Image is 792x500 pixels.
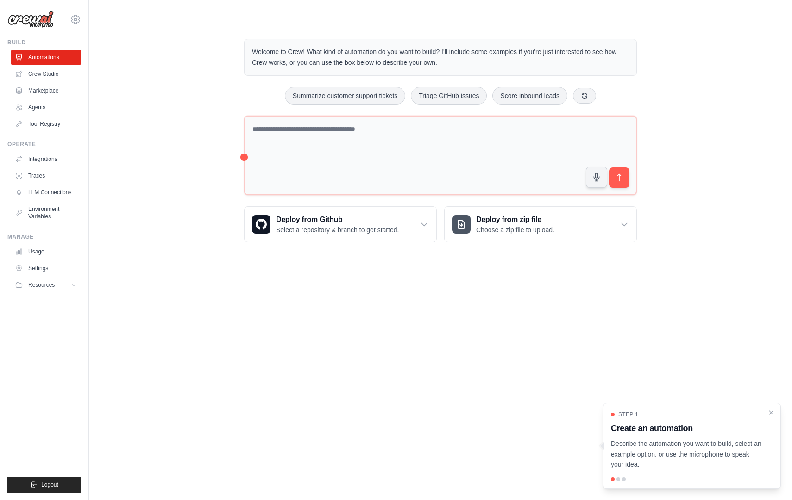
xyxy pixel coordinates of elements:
[611,422,762,435] h3: Create an automation
[611,438,762,470] p: Describe the automation you want to build, select an example option, or use the microphone to spe...
[476,225,554,235] p: Choose a zip file to upload.
[41,481,58,488] span: Logout
[11,261,81,276] a: Settings
[7,477,81,493] button: Logout
[11,83,81,98] a: Marketplace
[492,87,567,105] button: Score inbound leads
[276,225,399,235] p: Select a repository & branch to get started.
[11,244,81,259] a: Usage
[7,233,81,241] div: Manage
[276,214,399,225] h3: Deploy from Github
[11,67,81,81] a: Crew Studio
[476,214,554,225] h3: Deploy from zip file
[11,202,81,224] a: Environment Variables
[11,278,81,292] button: Resources
[618,411,638,418] span: Step 1
[11,100,81,115] a: Agents
[11,168,81,183] a: Traces
[252,47,629,68] p: Welcome to Crew! What kind of automation do you want to build? I'll include some examples if you'...
[411,87,487,105] button: Triage GitHub issues
[7,11,54,28] img: Logo
[11,50,81,65] a: Automations
[11,152,81,167] a: Integrations
[11,185,81,200] a: LLM Connections
[7,39,81,46] div: Build
[767,409,775,416] button: Close walkthrough
[285,87,405,105] button: Summarize customer support tickets
[7,141,81,148] div: Operate
[11,117,81,131] a: Tool Registry
[28,281,55,289] span: Resources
